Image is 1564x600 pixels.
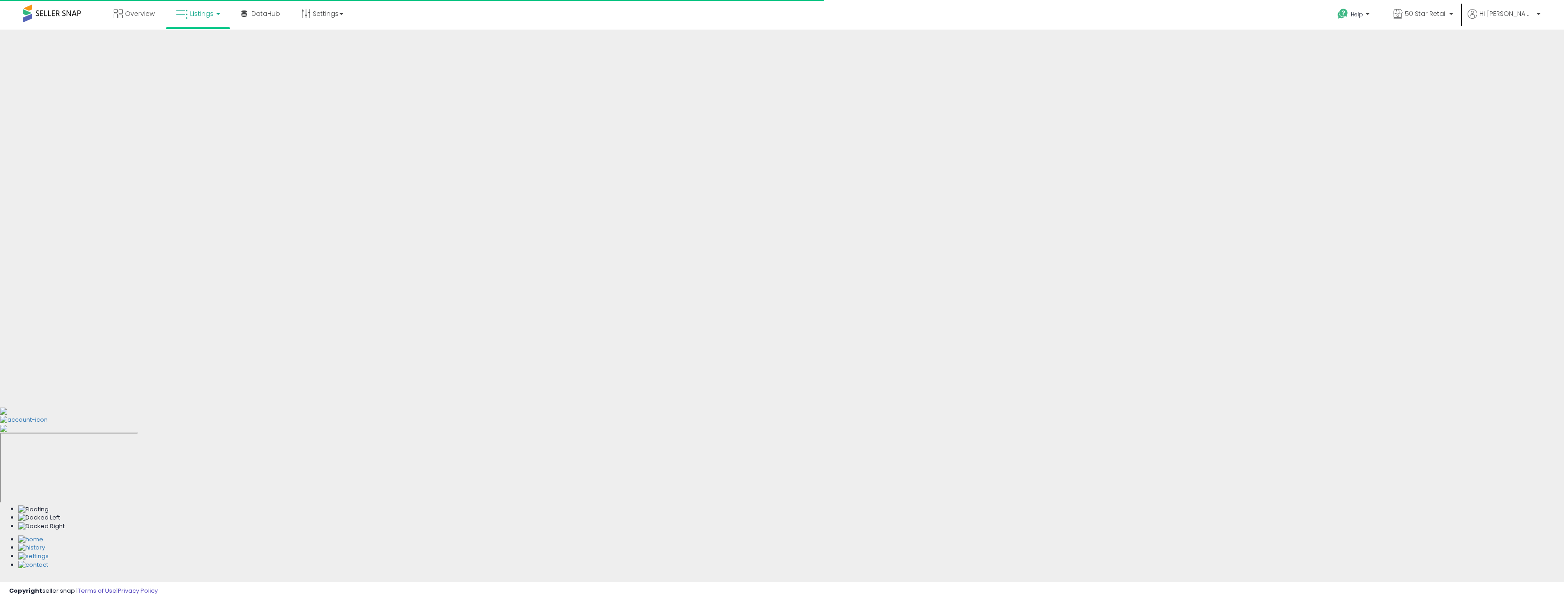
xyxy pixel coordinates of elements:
span: Hi [PERSON_NAME] [1479,9,1534,18]
span: Overview [125,9,155,18]
img: History [18,544,45,552]
i: Get Help [1337,8,1348,20]
img: Floating [18,505,49,514]
a: Help [1330,1,1379,30]
img: Docked Right [18,522,65,531]
span: DataHub [251,9,280,18]
span: 50 Star Retail [1405,9,1447,18]
span: Help [1351,10,1363,18]
img: Settings [18,552,49,561]
img: Contact [18,561,48,570]
img: Docked Left [18,514,60,522]
a: Hi [PERSON_NAME] [1468,9,1540,30]
span: Listings [190,9,214,18]
img: Home [18,535,43,544]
